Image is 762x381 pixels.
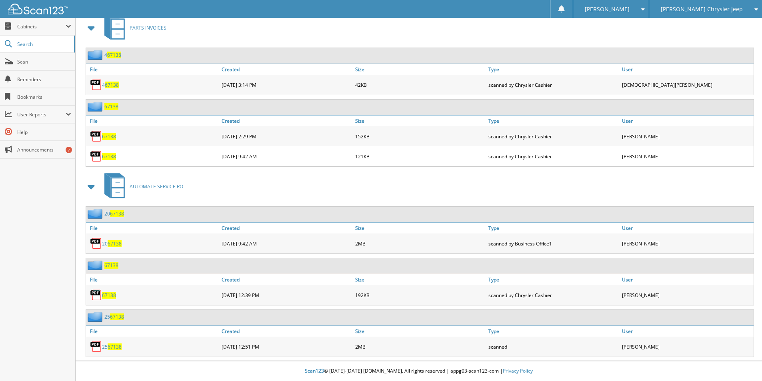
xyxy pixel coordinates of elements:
[104,52,121,58] a: 467138
[486,116,620,126] a: Type
[503,367,533,374] a: Privacy Policy
[108,240,122,247] span: 67138
[102,133,116,140] a: 67138
[17,94,71,100] span: Bookmarks
[102,343,122,350] a: 2567138
[90,130,102,142] img: PDF.png
[90,289,102,301] img: PDF.png
[17,58,71,65] span: Scan
[486,326,620,337] a: Type
[17,76,71,83] span: Reminders
[86,274,220,285] a: File
[620,274,754,285] a: User
[108,343,122,350] span: 67138
[130,183,183,190] span: AUTOMATE SERVICE RO
[104,210,124,217] a: 2067138
[17,146,71,153] span: Announcements
[86,64,220,75] a: File
[486,287,620,303] div: scanned by Chrysler Cashier
[90,150,102,162] img: PDF.png
[353,326,487,337] a: Size
[353,339,487,355] div: 2MB
[220,339,353,355] div: [DATE] 12:51 PM
[104,313,124,320] a: 2567138
[88,209,104,219] img: folder2.png
[66,147,72,153] div: 7
[102,153,116,160] span: 67138
[105,82,119,88] span: 67138
[620,77,754,93] div: [DEMOGRAPHIC_DATA][PERSON_NAME]
[661,7,743,12] span: [PERSON_NAME] Chrysler Jeep
[486,64,620,75] a: Type
[486,274,620,285] a: Type
[100,12,166,44] a: PARTS INVOICES
[353,128,487,144] div: 152KB
[353,64,487,75] a: Size
[17,129,71,136] span: Help
[620,223,754,233] a: User
[86,223,220,233] a: File
[220,274,353,285] a: Created
[102,292,116,299] a: 67138
[353,116,487,126] a: Size
[110,210,124,217] span: 67138
[585,7,630,12] span: [PERSON_NAME]
[88,260,104,270] img: folder2.png
[353,223,487,233] a: Size
[86,326,220,337] a: File
[620,148,754,164] div: [PERSON_NAME]
[17,111,66,118] span: User Reports
[90,341,102,353] img: PDF.png
[220,235,353,251] div: [DATE] 9:42 AM
[220,287,353,303] div: [DATE] 12:39 PM
[486,223,620,233] a: Type
[353,148,487,164] div: 121KB
[100,171,183,202] a: AUTOMATE SERVICE RO
[102,82,119,88] a: 467138
[130,24,166,31] span: PARTS INVOICES
[620,326,754,337] a: User
[88,102,104,112] img: folder2.png
[486,339,620,355] div: scanned
[722,343,762,381] iframe: Chat Widget
[486,128,620,144] div: scanned by Chrysler Cashier
[220,326,353,337] a: Created
[620,116,754,126] a: User
[353,287,487,303] div: 192KB
[620,235,754,251] div: [PERSON_NAME]
[90,237,102,249] img: PDF.png
[353,274,487,285] a: Size
[220,116,353,126] a: Created
[17,41,70,48] span: Search
[620,339,754,355] div: [PERSON_NAME]
[305,367,324,374] span: Scan123
[220,77,353,93] div: [DATE] 3:14 PM
[104,103,118,110] a: 67138
[107,52,121,58] span: 67138
[220,148,353,164] div: [DATE] 9:42 AM
[353,235,487,251] div: 2MB
[620,64,754,75] a: User
[353,77,487,93] div: 42KB
[8,4,68,14] img: scan123-logo-white.svg
[486,235,620,251] div: scanned by Business Office1
[620,128,754,144] div: [PERSON_NAME]
[220,128,353,144] div: [DATE] 2:29 PM
[486,148,620,164] div: scanned by Chrysler Cashier
[76,361,762,381] div: © [DATE]-[DATE] [DOMAIN_NAME]. All rights reserved | appg03-scan123-com |
[486,77,620,93] div: scanned by Chrysler Cashier
[90,79,102,91] img: PDF.png
[17,23,66,30] span: Cabinets
[88,50,104,60] img: folder2.png
[110,313,124,320] span: 67138
[220,223,353,233] a: Created
[102,240,122,247] a: 2067138
[86,116,220,126] a: File
[104,262,118,269] a: 67138
[620,287,754,303] div: [PERSON_NAME]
